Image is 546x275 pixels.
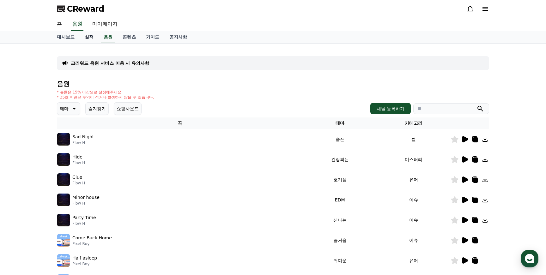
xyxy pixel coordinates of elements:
[303,117,377,129] th: 테마
[377,129,451,149] td: 썰
[114,102,142,115] button: 쇼핑사운드
[72,201,100,206] p: Flow H
[82,200,121,216] a: 설정
[42,200,82,216] a: 대화
[57,173,70,186] img: music
[303,129,377,149] td: 슬픈
[72,261,97,266] p: Pixel Boy
[57,133,70,146] img: music
[85,102,109,115] button: 즐겨찾기
[141,31,164,43] a: 가이드
[57,102,80,115] button: 테마
[80,31,99,43] a: 실적
[303,230,377,250] td: 즐거움
[20,210,24,215] span: 홈
[71,60,149,66] a: 크리워드 음원 서비스 이용 시 유의사항
[72,221,96,226] p: Flow H
[67,4,104,14] span: CReward
[72,194,100,201] p: Minor house
[377,190,451,210] td: 이슈
[164,31,192,43] a: 공지사항
[57,90,154,95] p: * 볼륨은 15% 이상으로 설정해주세요.
[377,170,451,190] td: 유머
[57,214,70,226] img: music
[57,117,303,129] th: 곡
[72,174,82,181] p: Clue
[57,4,104,14] a: CReward
[72,134,94,140] p: Sad Night
[377,250,451,271] td: 유머
[57,234,70,247] img: music
[303,250,377,271] td: 귀여운
[72,214,96,221] p: Party Time
[72,160,85,165] p: Flow H
[370,103,411,114] button: 채널 등록하기
[72,255,97,261] p: Half asleep
[57,153,70,166] img: music
[303,190,377,210] td: EDM
[87,18,123,31] a: 마이페이지
[303,170,377,190] td: 호기심
[303,149,377,170] td: 긴장되는
[377,230,451,250] td: 이슈
[377,149,451,170] td: 미스터리
[377,210,451,230] td: 이슈
[57,80,489,87] h4: 음원
[72,241,112,246] p: Pixel Boy
[101,31,115,43] a: 음원
[52,31,80,43] a: 대시보드
[71,18,83,31] a: 음원
[52,18,67,31] a: 홈
[72,181,85,186] p: Flow H
[57,254,70,267] img: music
[2,200,42,216] a: 홈
[303,210,377,230] td: 신나는
[72,235,112,241] p: Come Back Home
[57,194,70,206] img: music
[72,154,82,160] p: Hide
[72,140,94,145] p: Flow H
[98,210,105,215] span: 설정
[377,117,451,129] th: 카테고리
[58,210,65,215] span: 대화
[118,31,141,43] a: 콘텐츠
[60,104,69,113] p: 테마
[57,95,154,100] p: * 35초 미만은 수익이 적거나 발생하지 않을 수 있습니다.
